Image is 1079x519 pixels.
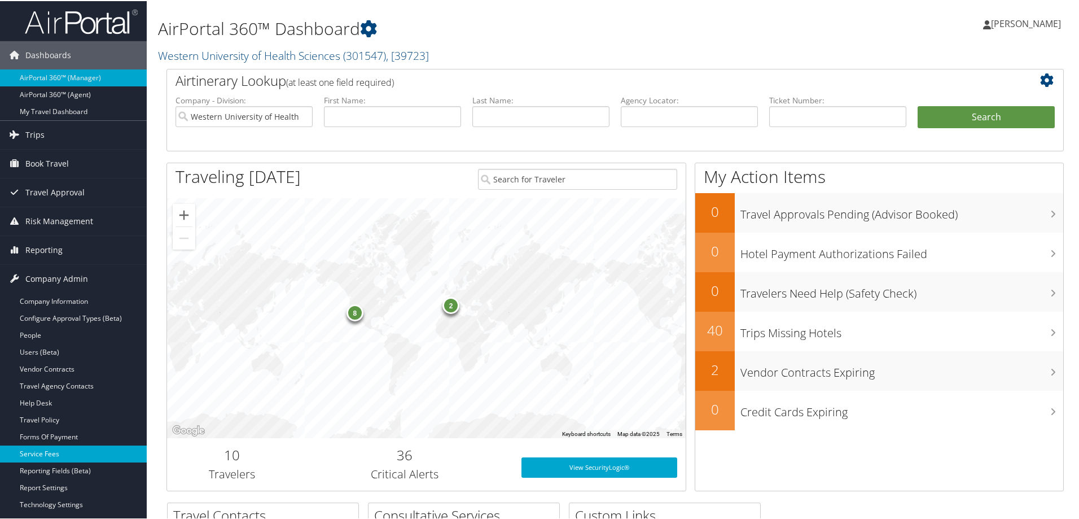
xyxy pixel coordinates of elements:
[346,303,363,320] div: 8
[158,47,429,62] a: Western University of Health Sciences
[170,422,207,437] a: Open this area in Google Maps (opens a new window)
[176,444,288,464] h2: 10
[695,192,1063,232] a: 0Travel Approvals Pending (Advisor Booked)
[740,358,1063,380] h3: Vendor Contracts Expiring
[695,320,735,339] h2: 40
[740,279,1063,300] h3: Travelers Need Help (Safety Check)
[170,422,207,437] img: Google
[305,465,505,481] h3: Critical Alerts
[695,390,1063,429] a: 0Credit Cards Expiring
[25,264,88,292] span: Company Admin
[472,94,609,105] label: Last Name:
[343,47,386,62] span: ( 301547 )
[918,105,1055,128] button: Search
[617,430,660,436] span: Map data ©2025
[176,164,301,187] h1: Traveling [DATE]
[521,456,677,477] a: View SecurityLogic®
[695,271,1063,311] a: 0Travelers Need Help (Safety Check)
[740,319,1063,340] h3: Trips Missing Hotels
[478,168,677,189] input: Search for Traveler
[695,164,1063,187] h1: My Action Items
[562,429,611,437] button: Keyboard shortcuts
[695,311,1063,350] a: 40Trips Missing Hotels
[769,94,906,105] label: Ticket Number:
[740,398,1063,419] h3: Credit Cards Expiring
[158,16,767,40] h1: AirPortal 360™ Dashboard
[695,241,735,260] h2: 0
[25,206,93,234] span: Risk Management
[666,430,682,436] a: Terms (opens in new tab)
[695,359,735,378] h2: 2
[324,94,461,105] label: First Name:
[286,75,394,88] span: (at least one field required)
[983,6,1072,40] a: [PERSON_NAME]
[695,280,735,299] h2: 0
[695,350,1063,390] a: 2Vendor Contracts Expiring
[991,16,1061,29] span: [PERSON_NAME]
[176,70,980,89] h2: Airtinerary Lookup
[695,201,735,220] h2: 0
[173,226,195,248] button: Zoom out
[173,203,195,225] button: Zoom in
[25,177,85,206] span: Travel Approval
[25,235,63,263] span: Reporting
[695,232,1063,271] a: 0Hotel Payment Authorizations Failed
[621,94,758,105] label: Agency Locator:
[25,7,138,34] img: airportal-logo.png
[740,239,1063,261] h3: Hotel Payment Authorizations Failed
[176,94,313,105] label: Company - Division:
[25,149,69,177] span: Book Travel
[386,47,429,62] span: , [ 39723 ]
[305,444,505,464] h2: 36
[695,399,735,418] h2: 0
[176,465,288,481] h3: Travelers
[25,40,71,68] span: Dashboards
[740,200,1063,221] h3: Travel Approvals Pending (Advisor Booked)
[25,120,45,148] span: Trips
[442,296,459,313] div: 2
